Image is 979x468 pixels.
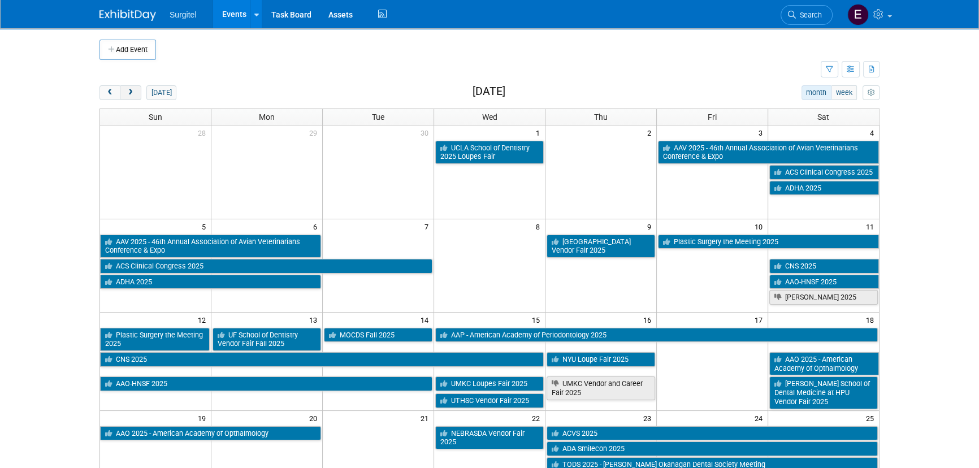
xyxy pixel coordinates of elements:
[419,411,434,425] span: 21
[435,328,878,343] a: AAP - American Academy of Periodontology 2025
[100,259,432,274] a: ACS Clinical Congress 2025
[99,85,120,100] button: prev
[658,235,879,249] a: Plastic Surgery the Meeting 2025
[100,235,321,258] a: AAV 2025 - 46th Annual Association of Avian Veterinarians Conference & Expo
[120,85,141,100] button: next
[867,89,874,97] i: Personalize Calendar
[769,165,879,180] a: ACS Clinical Congress 2025
[535,125,545,140] span: 1
[831,85,857,100] button: week
[419,313,434,327] span: 14
[372,112,384,122] span: Tue
[547,441,878,456] a: ADA Smilecon 2025
[308,125,322,140] span: 29
[201,219,211,233] span: 5
[865,313,879,327] span: 18
[423,219,434,233] span: 7
[308,411,322,425] span: 20
[863,85,880,100] button: myCustomButton
[259,112,275,122] span: Mon
[753,411,768,425] span: 24
[531,313,545,327] span: 15
[482,112,497,122] span: Wed
[708,112,717,122] span: Fri
[308,313,322,327] span: 13
[213,328,321,351] a: UF School of Dentistry Vendor Fair Fall 2025
[197,411,211,425] span: 19
[646,125,656,140] span: 2
[435,393,544,408] a: UTHSC Vendor Fair 2025
[769,290,878,305] a: [PERSON_NAME] 2025
[658,141,879,164] a: AAV 2025 - 46th Annual Association of Avian Veterinarians Conference & Expo
[796,11,822,19] span: Search
[473,85,505,98] h2: [DATE]
[149,112,162,122] span: Sun
[99,40,156,60] button: Add Event
[531,411,545,425] span: 22
[817,112,829,122] span: Sat
[642,411,656,425] span: 23
[99,10,156,21] img: ExhibitDay
[594,112,608,122] span: Thu
[769,376,878,409] a: [PERSON_NAME] School of Dental Medicine at HPU Vendor Fair 2025
[547,235,655,258] a: [GEOGRAPHIC_DATA] Vendor Fair 2025
[769,352,879,375] a: AAO 2025 - American Academy of Opthalmology
[100,352,544,367] a: CNS 2025
[547,426,878,441] a: ACVS 2025
[865,219,879,233] span: 11
[547,352,655,367] a: NYU Loupe Fair 2025
[642,313,656,327] span: 16
[100,376,432,391] a: AAO-HNSF 2025
[847,4,869,25] img: Event Coordinator
[535,219,545,233] span: 8
[769,181,879,196] a: ADHA 2025
[547,376,655,400] a: UMKC Vendor and Career Fair 2025
[312,219,322,233] span: 6
[753,219,768,233] span: 10
[435,141,544,164] a: UCLA School of Dentistry 2025 Loupes Fair
[419,125,434,140] span: 30
[197,125,211,140] span: 28
[435,376,544,391] a: UMKC Loupes Fair 2025
[324,328,432,343] a: MOCDS Fall 2025
[802,85,831,100] button: month
[769,275,879,289] a: AAO-HNSF 2025
[757,125,768,140] span: 3
[753,313,768,327] span: 17
[100,426,321,441] a: AAO 2025 - American Academy of Opthalmology
[170,10,196,19] span: Surgitel
[435,426,544,449] a: NEBRASDA Vendor Fair 2025
[865,411,879,425] span: 25
[146,85,176,100] button: [DATE]
[646,219,656,233] span: 9
[869,125,879,140] span: 4
[197,313,211,327] span: 12
[769,259,879,274] a: CNS 2025
[781,5,833,25] a: Search
[100,275,321,289] a: ADHA 2025
[100,328,210,351] a: Plastic Surgery the Meeting 2025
